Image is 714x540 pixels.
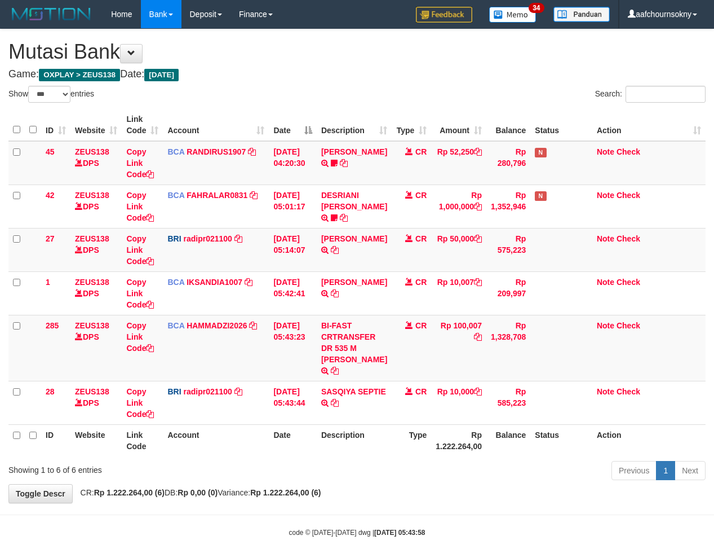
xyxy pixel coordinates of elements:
a: Check [617,278,640,287]
a: Note [597,387,614,396]
th: Date [269,424,316,456]
a: Check [617,387,640,396]
a: FAHRALAR0831 [187,191,247,200]
a: radipr021100 [183,387,232,396]
td: DPS [70,141,122,185]
a: Copy Link Code [126,147,154,179]
th: Link Code: activate to sort column ascending [122,109,163,141]
a: ZEUS138 [75,191,109,200]
td: Rp 280,796 [486,141,530,185]
th: Website: activate to sort column ascending [70,109,122,141]
td: Rp 209,997 [486,271,530,315]
label: Show entries [8,86,94,103]
th: ID [41,424,70,456]
th: Action: activate to sort column ascending [592,109,706,141]
span: OXPLAY > ZEUS138 [39,69,120,81]
td: Rp 1,352,946 [486,185,530,228]
a: Copy Rp 10,007 to clipboard [474,278,482,287]
small: code © [DATE]-[DATE] dwg | [289,529,425,537]
a: Copy SASQIYA SEPTIE to clipboard [331,398,339,407]
span: [DATE] [144,69,179,81]
th: Description [317,424,392,456]
td: [DATE] 05:42:41 [269,271,316,315]
a: Copy FAHRALAR0831 to clipboard [250,191,258,200]
a: Toggle Descr [8,484,73,503]
a: Copy Link Code [126,278,154,309]
span: 285 [46,321,59,330]
th: Rp 1.222.264,00 [431,424,486,456]
a: Copy SANTI RUSTINA to clipboard [331,289,339,298]
a: Note [597,191,614,200]
a: ZEUS138 [75,147,109,156]
td: [DATE] 05:14:07 [269,228,316,271]
a: Copy Rp 10,000 to clipboard [474,387,482,396]
span: Has Note [535,148,546,157]
a: SASQIYA SEPTIE [321,387,386,396]
span: CR [415,278,427,287]
a: Copy DESRIANI NATALIS T to clipboard [340,213,348,222]
a: Copy IKSANDIA1007 to clipboard [245,278,252,287]
td: Rp 585,223 [486,381,530,424]
a: Copy DANA TEGARJALERPR to clipboard [331,245,339,254]
a: Check [617,191,640,200]
a: ZEUS138 [75,321,109,330]
th: Description: activate to sort column ascending [317,109,392,141]
span: 42 [46,191,55,200]
span: BRI [167,234,181,243]
th: ID: activate to sort column ascending [41,109,70,141]
input: Search: [626,86,706,103]
a: Copy BI-FAST CRTRANSFER DR 535 M ZAINAL ABIDIN to clipboard [331,366,339,375]
span: CR [415,387,427,396]
th: Account [163,424,269,456]
label: Search: [595,86,706,103]
span: BCA [167,191,184,200]
td: Rp 52,250 [431,141,486,185]
td: BI-FAST CRTRANSFER DR 535 M [PERSON_NAME] [317,315,392,381]
td: DPS [70,185,122,228]
a: DESRIANI [PERSON_NAME] [321,191,387,211]
strong: [DATE] 05:43:58 [374,529,425,537]
td: Rp 1,000,000 [431,185,486,228]
th: Type: activate to sort column ascending [392,109,431,141]
a: Next [675,461,706,480]
strong: Rp 1.222.264,00 (6) [250,488,321,497]
a: Copy Link Code [126,387,154,419]
a: Check [617,321,640,330]
td: [DATE] 04:20:30 [269,141,316,185]
td: DPS [70,271,122,315]
a: Copy radipr021100 to clipboard [234,387,242,396]
th: Status [530,109,592,141]
select: Showentries [28,86,70,103]
a: 1 [656,461,675,480]
a: radipr021100 [183,234,232,243]
a: ZEUS138 [75,387,109,396]
span: BRI [167,387,181,396]
td: [DATE] 05:01:17 [269,185,316,228]
td: Rp 10,007 [431,271,486,315]
a: IKSANDIA1007 [187,278,242,287]
span: BCA [167,321,184,330]
a: [PERSON_NAME] [321,147,387,156]
img: Feedback.jpg [416,7,472,23]
th: Link Code [122,424,163,456]
div: Showing 1 to 6 of 6 entries [8,460,289,476]
td: [DATE] 05:43:23 [269,315,316,381]
span: CR [415,234,427,243]
a: Copy RANDIRUS1907 to clipboard [248,147,256,156]
a: Previous [611,461,657,480]
a: RANDIRUS1907 [187,147,246,156]
span: 28 [46,387,55,396]
td: [DATE] 05:43:44 [269,381,316,424]
th: Balance [486,109,530,141]
span: BCA [167,147,184,156]
th: Website [70,424,122,456]
span: CR [415,191,427,200]
td: DPS [70,315,122,381]
th: Type [392,424,431,456]
strong: Rp 1.222.264,00 (6) [94,488,165,497]
th: Date: activate to sort column descending [269,109,316,141]
a: Note [597,278,614,287]
img: Button%20Memo.svg [489,7,536,23]
span: 45 [46,147,55,156]
a: HAMMADZI2026 [187,321,247,330]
